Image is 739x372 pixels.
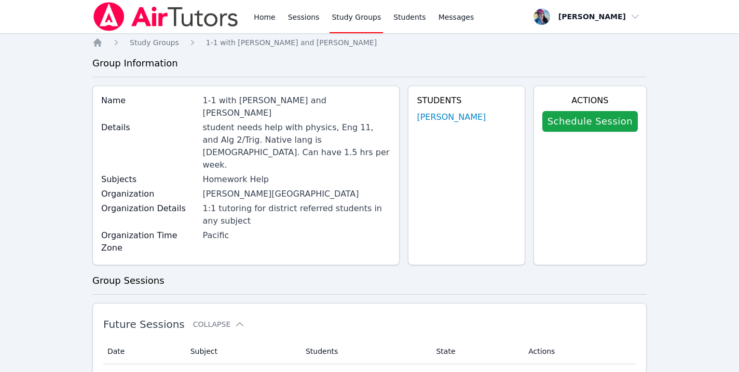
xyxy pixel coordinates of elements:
h3: Group Information [92,56,647,71]
h4: Students [417,94,516,107]
label: Subjects [101,173,196,186]
label: Organization Details [101,202,196,215]
a: [PERSON_NAME] [417,111,486,123]
th: Date [103,339,184,364]
label: Details [101,121,196,134]
a: Study Groups [130,37,179,48]
div: 1:1 tutoring for district referred students in any subject [202,202,391,227]
div: [PERSON_NAME][GEOGRAPHIC_DATA] [202,188,391,200]
div: 1-1 with [PERSON_NAME] and [PERSON_NAME] [202,94,391,119]
th: State [430,339,522,364]
th: Students [299,339,430,364]
a: Schedule Session [542,111,638,132]
button: Collapse [193,319,245,329]
span: Study Groups [130,38,179,47]
span: Future Sessions [103,318,185,330]
a: 1-1 with [PERSON_NAME] and [PERSON_NAME] [206,37,377,48]
div: Homework Help [202,173,391,186]
h4: Actions [542,94,638,107]
label: Organization [101,188,196,200]
span: Messages [439,12,474,22]
label: Name [101,94,196,107]
div: Pacific [202,229,391,242]
nav: Breadcrumb [92,37,647,48]
th: Subject [184,339,299,364]
label: Organization Time Zone [101,229,196,254]
div: student needs help with physics, Eng 11, and Alg 2/Trig. Native lang is [DEMOGRAPHIC_DATA]. Can h... [202,121,391,171]
th: Actions [522,339,636,364]
img: Air Tutors [92,2,239,31]
span: 1-1 with [PERSON_NAME] and [PERSON_NAME] [206,38,377,47]
h3: Group Sessions [92,273,647,288]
